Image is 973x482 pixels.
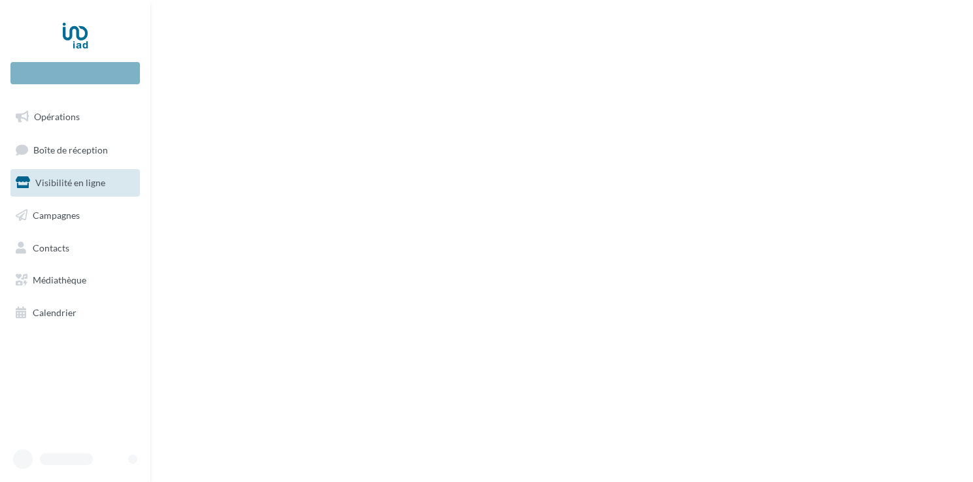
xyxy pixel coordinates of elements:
[8,169,143,197] a: Visibilité en ligne
[33,144,108,155] span: Boîte de réception
[8,266,143,294] a: Médiathèque
[8,234,143,262] a: Contacts
[10,62,140,84] div: Nouvelle campagne
[8,202,143,229] a: Campagnes
[8,136,143,164] a: Boîte de réception
[33,274,86,285] span: Médiathèque
[8,299,143,327] a: Calendrier
[33,242,69,253] span: Contacts
[34,111,80,122] span: Opérations
[33,307,77,318] span: Calendrier
[8,103,143,131] a: Opérations
[33,210,80,221] span: Campagnes
[35,177,105,188] span: Visibilité en ligne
